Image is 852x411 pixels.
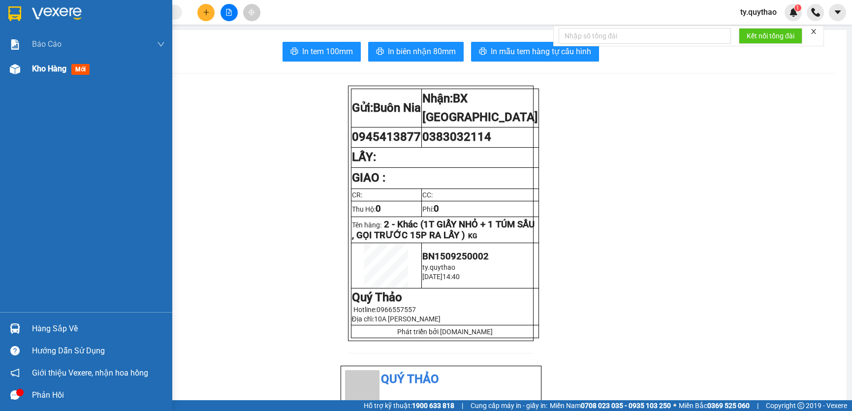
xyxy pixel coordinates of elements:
span: Nhận: [84,9,108,20]
span: | [462,400,463,411]
span: Giới thiệu Vexere, nhận hoa hồng [32,367,148,379]
button: plus [197,4,215,21]
img: solution-icon [10,39,20,50]
div: 0945413877 [8,20,77,34]
img: warehouse-icon [10,323,20,334]
span: printer [376,47,384,57]
span: Cung cấp máy in - giấy in: [471,400,547,411]
span: ty.quythao [732,6,785,18]
span: 0 [434,203,439,214]
span: copyright [797,402,804,409]
span: close [810,28,817,35]
div: Buôn Nia [8,8,77,20]
span: 0383032114 [422,130,491,144]
div: Hàng sắp về [32,321,165,336]
span: printer [290,47,298,57]
button: caret-down [829,4,846,21]
span: plus [203,9,210,16]
img: logo-vxr [8,6,21,21]
span: Địa chỉ: [352,315,441,323]
div: BX [GEOGRAPHIC_DATA] [84,8,184,32]
button: aim [243,4,260,21]
span: Báo cáo [32,38,62,50]
strong: Quý Thảo [352,290,402,304]
span: ⚪️ [673,404,676,408]
strong: 1900 633 818 [412,402,454,410]
input: Nhập số tổng đài [559,28,731,44]
strong: Gửi: [352,101,421,115]
img: phone-icon [811,8,820,17]
span: [DATE] [422,273,442,281]
span: Miền Bắc [679,400,750,411]
span: message [10,390,20,400]
span: 2 - Khác (1T GIẤY NHỎ + 1 TÚM SẦU , GỌI TRƯỚC 15P RA LẤY ) [352,219,535,241]
div: 0383032114 [84,32,184,46]
p: Tên hàng: [352,219,538,241]
span: 0 [376,203,381,214]
span: BN1509250002 [422,251,489,262]
span: question-circle [10,346,20,355]
div: Phản hồi [32,388,165,403]
button: printerIn mẫu tem hàng tự cấu hình [471,42,599,62]
img: warehouse-icon [10,64,20,74]
button: file-add [221,4,238,21]
td: CR: [351,189,421,201]
div: Tên hàng: 1T GIẤY NHỎ + 1 TÚM SẦU , GỌI TRƯỚC 15P RA LẤY ( : 2 ) [8,69,184,106]
span: aim [248,9,255,16]
td: CC: [421,189,538,201]
span: ty.quythao [422,263,455,271]
span: CR : [7,53,23,63]
strong: GIAO : [352,171,385,185]
span: mới [71,64,90,75]
strong: 0369 525 060 [707,402,750,410]
span: 14:40 [442,273,460,281]
span: Miền Nam [550,400,671,411]
span: In mẫu tem hàng tự cấu hình [491,45,591,58]
span: 0966557557 [377,306,416,314]
div: 100.000 [7,52,79,63]
td: Phí: [421,201,538,217]
span: Kho hàng [32,64,66,73]
span: KG [468,232,477,240]
span: Gửi: [8,9,24,20]
span: In tem 100mm [302,45,353,58]
div: Hướng dẫn sử dụng [32,344,165,358]
span: down [157,40,165,48]
span: caret-down [833,8,842,17]
td: Phát triển bởi [DOMAIN_NAME] [351,325,538,338]
span: Hỗ trợ kỹ thuật: [364,400,454,411]
span: In biên nhận 80mm [388,45,456,58]
span: | [757,400,758,411]
li: Quý Thảo [345,370,537,389]
span: printer [479,47,487,57]
button: printerIn tem 100mm [283,42,361,62]
button: printerIn biên nhận 80mm [368,42,464,62]
sup: 1 [794,4,801,11]
span: Buôn Nia [373,101,421,115]
td: Thu Hộ: [351,201,421,217]
strong: Nhận: [422,92,538,124]
span: 0945413877 [352,130,421,144]
strong: LẤY: [352,150,376,164]
span: 1 [796,4,799,11]
button: Kết nối tổng đài [739,28,802,44]
strong: 0708 023 035 - 0935 103 250 [581,402,671,410]
span: Hotline: [353,306,416,314]
span: 10A [PERSON_NAME] [374,315,441,323]
span: BX [GEOGRAPHIC_DATA] [422,92,538,124]
span: Kết nối tổng đài [747,31,794,41]
img: icon-new-feature [789,8,798,17]
span: notification [10,368,20,378]
span: file-add [225,9,232,16]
